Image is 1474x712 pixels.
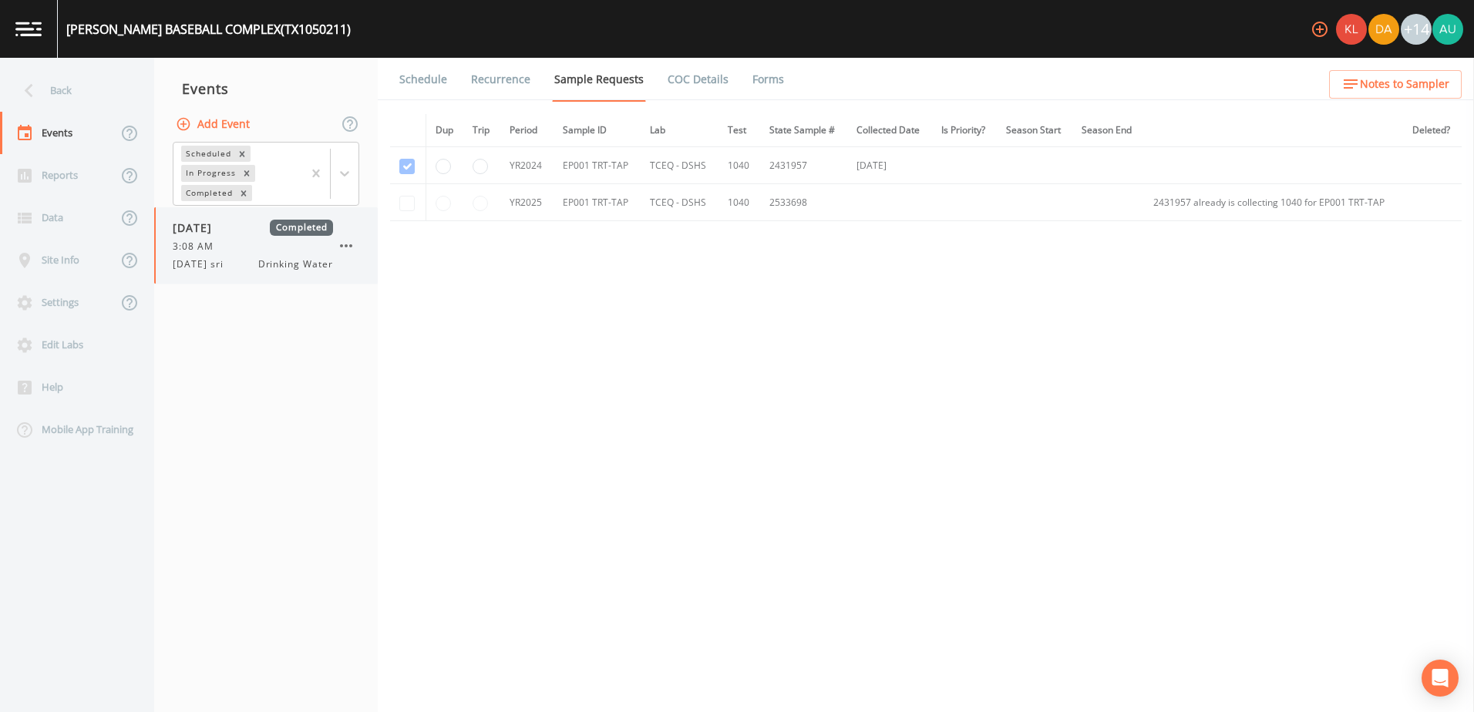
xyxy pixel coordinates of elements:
td: 2431957 [760,147,847,184]
div: Open Intercom Messenger [1422,660,1459,697]
th: Collected Date [847,114,932,147]
span: [DATE] [173,220,223,236]
div: Scheduled [181,146,234,162]
div: Kler Teran [1335,14,1368,45]
td: 2431957 already is collecting 1040 for EP001 TRT-TAP [1144,184,1403,221]
a: COC Details [665,58,731,101]
div: +14 [1401,14,1432,45]
img: a84961a0472e9debc750dd08a004988d [1368,14,1399,45]
span: Completed [270,220,333,236]
a: Schedule [397,58,449,101]
th: Trip [463,114,500,147]
a: [DATE]Completed3:08 AM[DATE] sriDrinking Water [154,207,378,284]
a: Forms [750,58,786,101]
th: Deleted? [1403,114,1462,147]
th: State Sample # [760,114,847,147]
td: YR2024 [500,147,554,184]
th: Season Start [997,114,1073,147]
td: TCEQ - DSHS [641,147,718,184]
td: TCEQ - DSHS [641,184,718,221]
div: Completed [181,185,235,201]
td: YR2025 [500,184,554,221]
th: Is Priority? [932,114,997,147]
td: [DATE] [847,147,932,184]
th: Lab [641,114,718,147]
td: EP001 TRT-TAP [554,184,641,221]
div: Remove Scheduled [234,146,251,162]
button: Add Event [173,110,256,139]
td: EP001 TRT-TAP [554,147,641,184]
img: 9c4450d90d3b8045b2e5fa62e4f92659 [1336,14,1367,45]
td: 2533698 [760,184,847,221]
th: Sample ID [554,114,641,147]
span: [DATE] sri [173,257,233,271]
td: 1040 [718,147,760,184]
div: David Weber [1368,14,1400,45]
th: Season End [1072,114,1143,147]
img: 12eab8baf8763a7aaab4b9d5825dc6f3 [1432,14,1463,45]
img: logo [15,22,42,36]
div: Remove Completed [235,185,252,201]
th: Dup [426,114,463,147]
th: Test [718,114,760,147]
div: [PERSON_NAME] BASEBALL COMPLEX (TX1050211) [66,20,351,39]
div: In Progress [181,165,238,181]
span: 3:08 AM [173,240,223,254]
div: Remove In Progress [238,165,255,181]
th: Period [500,114,554,147]
div: Events [154,69,378,108]
a: Recurrence [469,58,533,101]
span: Drinking Water [258,257,333,271]
button: Notes to Sampler [1329,70,1462,99]
span: Notes to Sampler [1360,75,1449,94]
a: Sample Requests [552,58,646,102]
td: 1040 [718,184,760,221]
